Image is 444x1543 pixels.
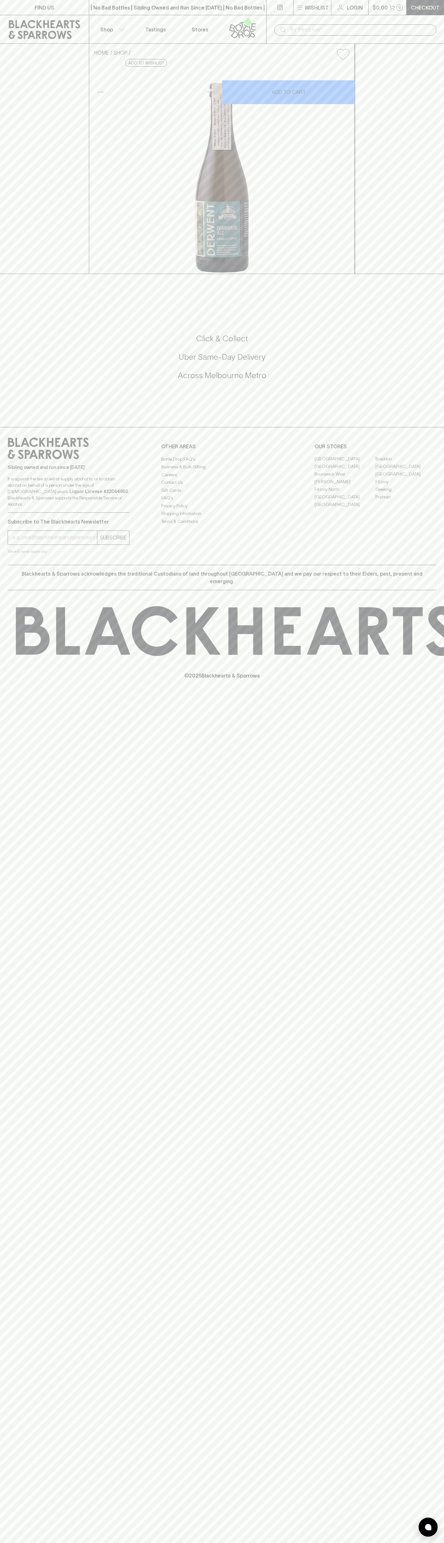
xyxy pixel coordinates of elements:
[192,26,208,33] p: Stores
[411,4,440,11] p: Checkout
[289,25,431,35] input: Try "Pinot noir"
[8,548,129,555] p: We will never spam you
[375,478,436,486] a: Fitzroy
[133,15,178,43] a: Tastings
[375,455,436,463] a: Braddon
[89,15,134,43] button: Shop
[97,531,129,544] button: SUBSCRIBE
[375,486,436,493] a: Geelong
[8,370,436,381] h5: Across Melbourne Metro
[161,518,283,525] a: Terms & Conditions
[8,333,436,344] h5: Click & Collect
[94,50,109,56] a: HOME
[70,489,128,494] strong: Liquor License #32064953
[178,15,222,43] a: Stores
[161,455,283,463] a: Bottle Drop FAQ's
[373,4,388,11] p: $0.00
[161,502,283,510] a: Privacy Policy
[315,478,375,486] a: [PERSON_NAME]
[100,26,113,33] p: Shop
[145,26,166,33] p: Tastings
[375,493,436,501] a: Prahran
[375,471,436,478] a: [GEOGRAPHIC_DATA]
[8,352,436,362] h5: Uber Same-Day Delivery
[161,443,283,450] p: OTHER AREAS
[335,46,352,63] button: Add to wishlist
[8,308,436,414] div: Call to action block
[315,455,375,463] a: [GEOGRAPHIC_DATA]
[161,463,283,471] a: Business & Bulk Gifting
[89,65,355,274] img: 51311.png
[35,4,54,11] p: FIND US
[161,486,283,494] a: Gift Cards
[315,463,375,471] a: [GEOGRAPHIC_DATA]
[315,443,436,450] p: OUR STORES
[375,463,436,471] a: [GEOGRAPHIC_DATA]
[315,501,375,509] a: [GEOGRAPHIC_DATA]
[315,471,375,478] a: Brunswick West
[425,1524,431,1530] img: bubble-icon
[161,494,283,502] a: FAQ's
[315,486,375,493] a: Fitzroy North
[114,50,127,56] a: SHOP
[222,80,355,104] button: ADD TO CART
[161,479,283,486] a: Contact Us
[398,6,401,9] p: 0
[315,493,375,501] a: [GEOGRAPHIC_DATA]
[161,471,283,478] a: Careers
[272,88,306,96] p: ADD TO CART
[13,532,97,543] input: e.g. jane@blackheartsandsparrows.com.au
[12,570,432,585] p: Blackhearts & Sparrows acknowledges the traditional Custodians of land throughout [GEOGRAPHIC_DAT...
[305,4,329,11] p: Wishlist
[8,518,129,525] p: Subscribe to The Blackhearts Newsletter
[347,4,363,11] p: Login
[8,476,129,507] p: It is against the law to sell or supply alcohol to, or to obtain alcohol on behalf of a person un...
[100,534,127,541] p: SUBSCRIBE
[8,464,129,471] p: Sibling owned and run since [DATE]
[161,510,283,518] a: Shipping Information
[125,59,167,67] button: Add to wishlist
